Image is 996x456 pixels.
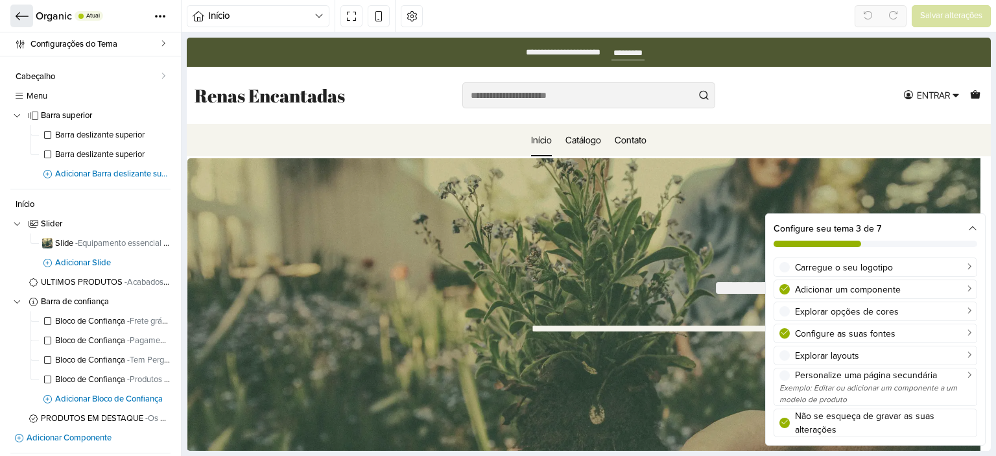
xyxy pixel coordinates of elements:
[39,311,171,331] a: Bloco de Confiança -Frete grátis
[187,5,329,27] button: Início
[127,374,247,385] span: - Produtos de qualidade garantida
[39,331,171,350] a: Bloco de Confiança -Pagamentos seguros e protegidos
[39,234,171,253] a: Slide -Equipamento essencial para os amantes de plantas
[86,13,100,19] span: Atual
[39,145,171,164] a: Barra deslizante superior
[506,45,528,71] button: Submit
[55,395,171,403] span: Adicionar Bloco de Confiança
[795,349,971,363] div: Explorar layouts
[10,106,171,125] a: Barra superior
[10,409,171,428] a: PRODUTOS EM DESTAQUE -Os Nossos Favoritos
[10,272,171,292] a: ÚLTIMOS PRODUTOS -Acabados de chegar
[781,49,796,67] button: Carrinho
[428,86,460,119] a: Contato
[39,370,171,389] a: Bloco de Confiança -Produtos de qualidade garantida
[713,49,776,67] button: Entrar
[41,278,171,287] span: ÚLTIMOS PRODUTOS
[36,10,72,23] span: Organic
[10,292,171,311] a: Barra de confiança
[41,298,171,306] span: Barra de confiança
[16,73,161,81] span: Cabeçalho
[730,53,763,62] div: Entrar
[10,86,171,106] a: Menu
[41,414,171,423] span: PRODUTOS EM DESTAQUE
[55,150,171,159] span: Barra deslizante superior
[55,259,171,267] span: Adicionar Slide
[127,355,187,365] span: - Tem Perguntas?
[344,86,365,119] a: Início
[55,170,171,178] span: Adicionar Barra deslizante superior
[379,86,414,119] a: Catálogo
[55,356,171,365] span: Bloco de Confiança
[774,222,977,235] div: Configure seu tema 3 de 7
[55,337,171,345] span: Bloco de Confiança
[127,316,171,326] span: - Frete grátis
[124,277,201,287] span: - Acabados de chegar
[27,92,171,101] span: Menu
[39,125,171,145] a: Barra deslizante superior
[145,413,222,424] span: - Os Nossos Favoritos
[795,327,971,341] div: Configure as suas fontes
[774,258,977,277] a: Carregue o seu logotipo
[779,382,971,405] div: Exemplo: Editar ou adicionar um componente a um modelo de produto
[795,283,971,296] div: Adicionar um componente
[795,261,971,274] div: Carregue o seu logotipo
[41,112,171,120] span: Barra superior
[55,317,171,326] span: Bloco de Confiança
[10,214,171,234] a: Slider
[16,200,171,209] span: Início
[39,350,171,370] a: Bloco de Confiança -Tem Perguntas?
[8,49,158,67] a: Renas Encantadas
[55,131,171,139] span: Barra deslizante superior
[766,214,985,255] div: Configure seu tema 3 de 7
[208,8,314,23] span: Início
[127,335,253,346] span: - Pagamentos seguros e protegidos
[795,305,971,318] div: Explorar opções de cores
[912,5,991,27] button: Salvar alterações
[55,239,171,248] span: Slide
[27,434,171,442] span: Adicionar Componente
[75,238,263,248] span: - Equipamento essencial para os amantes de plantas
[10,428,171,448] a: Adicionar Componente
[25,389,171,409] a: Adicionar Bloco de Confiança
[55,376,171,384] span: Bloco de Confiança
[795,368,971,382] div: Personalize uma página secundária
[30,35,161,53] span: Configurações do Tema
[41,220,171,228] span: Slider
[25,253,171,272] a: Adicionar Slide
[25,164,171,184] a: Adicionar Barra deslizante superior
[920,10,982,23] span: Salvar alterações
[42,238,53,248] img: 32
[10,67,171,86] a: Cabeçalho
[795,409,971,437] div: Não se esqueça de gravar as suas alterações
